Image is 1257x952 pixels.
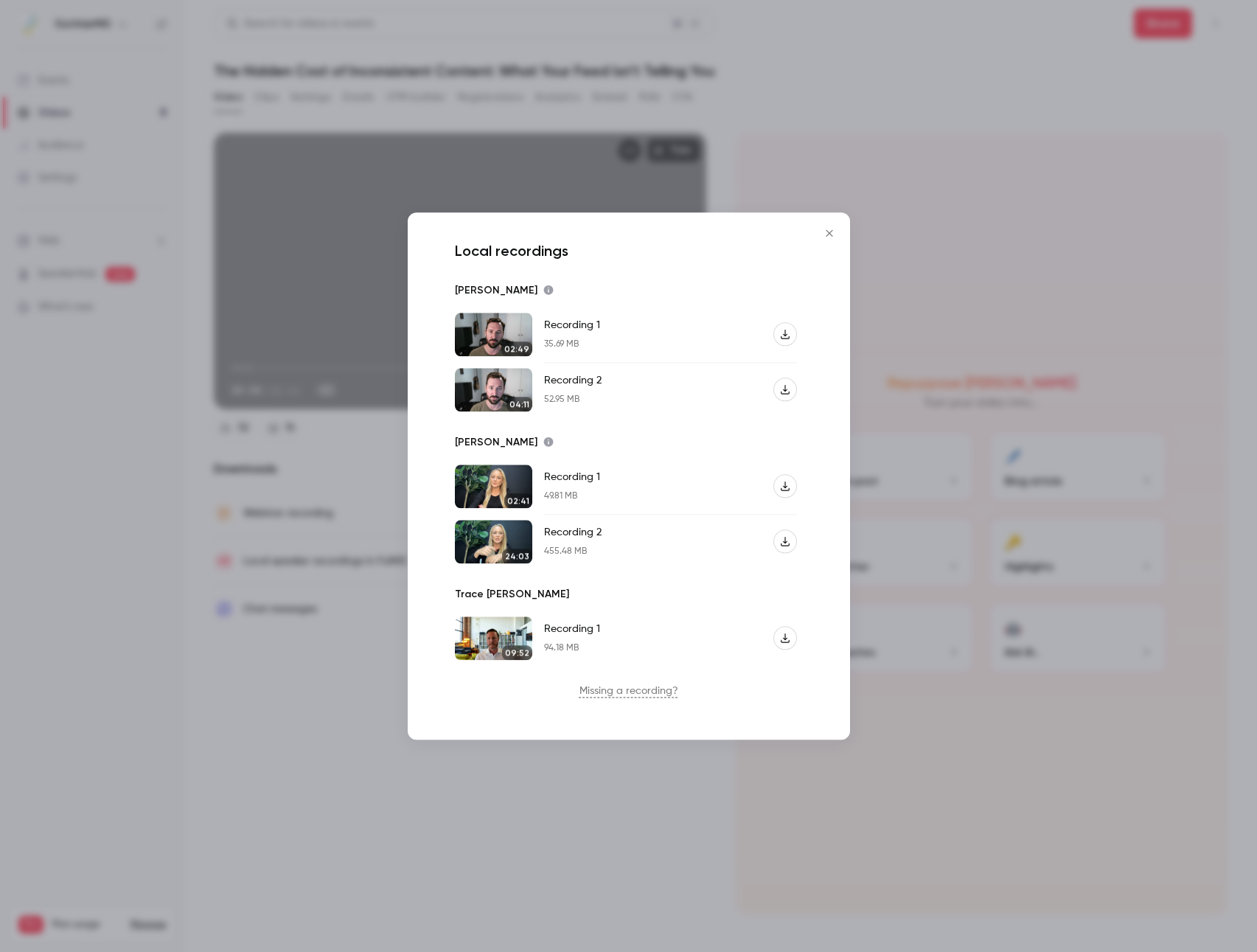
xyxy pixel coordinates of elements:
[455,283,537,298] p: [PERSON_NAME]
[544,338,600,350] div: 35.69 MB
[455,435,537,450] p: [PERSON_NAME]
[544,373,602,388] div: Recording 2
[544,470,600,485] div: Recording 1
[501,341,532,356] div: 02:49
[506,397,532,411] div: 04:11
[455,616,532,660] img: Trace Herchman
[502,645,532,660] div: 09:52
[449,242,809,260] p: Local recordings
[449,684,809,698] p: Missing a recording?
[544,546,602,558] div: 455.48 MB
[815,218,844,248] button: Close
[544,526,602,541] div: Recording 2
[502,549,532,563] div: 24:03
[455,587,569,602] p: Trace [PERSON_NAME]
[544,643,600,655] div: 94.18 MB
[544,491,600,503] div: 49.81 MB
[544,318,600,333] div: Recording 1
[544,622,600,637] div: Recording 1
[455,313,532,356] img: Blaine McGaffigan
[455,368,532,411] img: Blaine McGaffigan
[504,493,532,508] div: 02:41
[455,465,532,508] img: Robin Dimond
[544,394,602,406] div: 52.95 MB
[455,520,532,563] img: Robin Dimond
